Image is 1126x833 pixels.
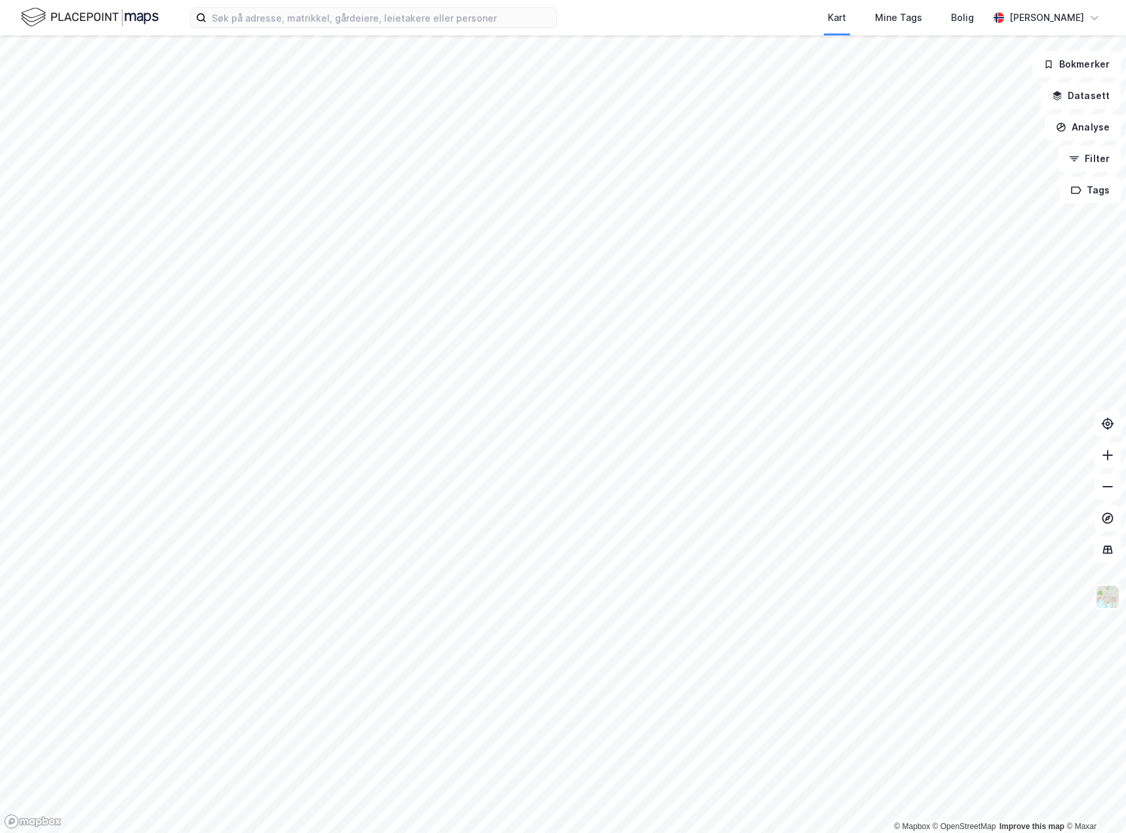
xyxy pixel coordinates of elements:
[1000,822,1064,831] a: Improve this map
[1045,114,1121,140] button: Analyse
[951,10,974,26] div: Bolig
[1060,177,1121,203] button: Tags
[828,10,846,26] div: Kart
[4,814,62,829] a: Mapbox homepage
[1058,146,1121,172] button: Filter
[1032,51,1121,77] button: Bokmerker
[1041,83,1121,109] button: Datasett
[894,822,930,831] a: Mapbox
[1060,770,1126,833] iframe: Chat Widget
[933,822,996,831] a: OpenStreetMap
[1060,770,1126,833] div: Kontrollprogram for chat
[206,8,556,28] input: Søk på adresse, matrikkel, gårdeiere, leietakere eller personer
[1009,10,1084,26] div: [PERSON_NAME]
[21,6,159,29] img: logo.f888ab2527a4732fd821a326f86c7f29.svg
[875,10,922,26] div: Mine Tags
[1095,584,1120,609] img: Z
